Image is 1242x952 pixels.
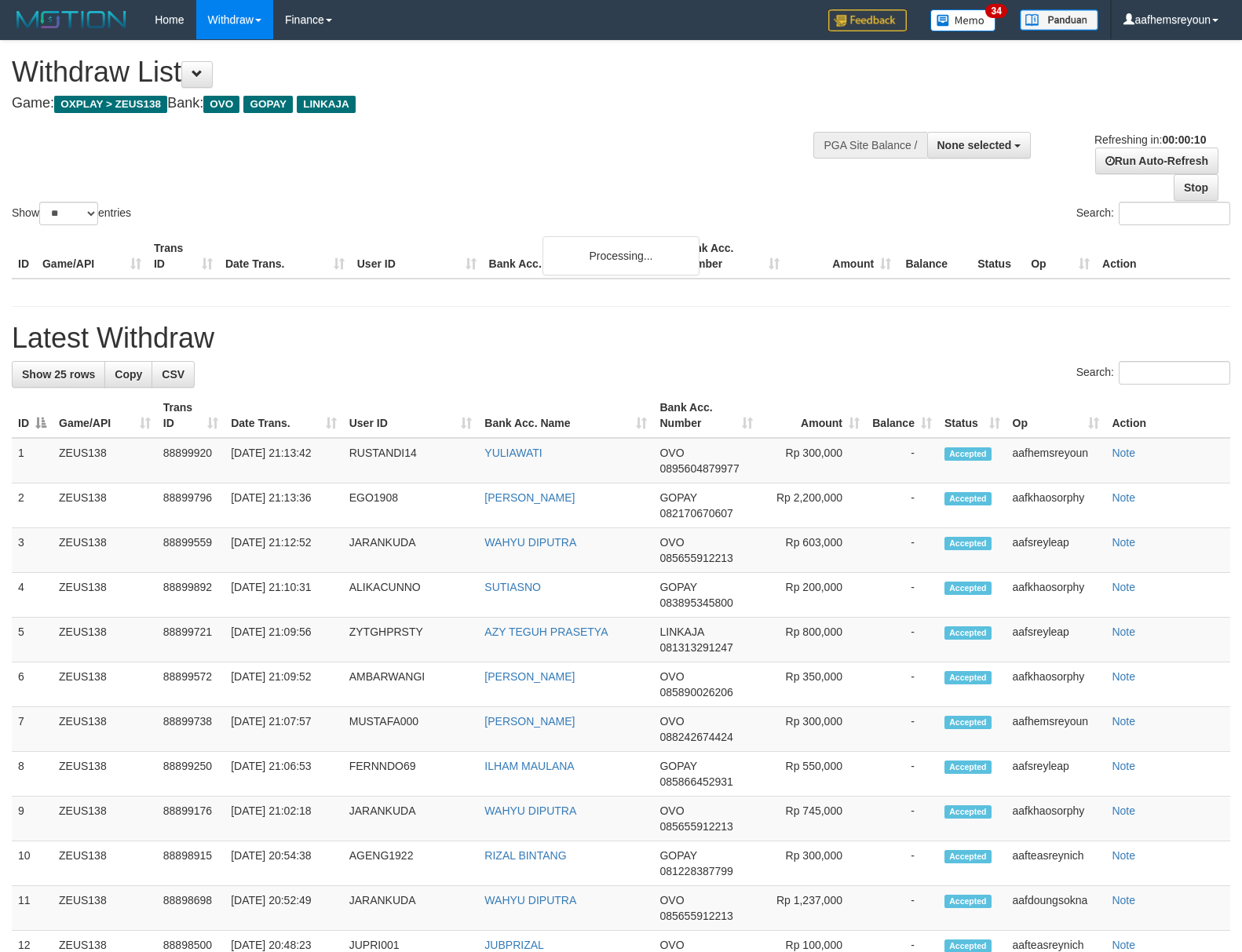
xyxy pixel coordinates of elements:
th: Amount [786,234,897,279]
td: Rp 300,000 [759,707,866,752]
th: Status: activate to sort column ascending [938,393,1006,438]
td: [DATE] 21:09:52 [225,662,343,707]
a: Note [1112,626,1135,638]
a: Note [1112,581,1135,593]
h1: Latest Withdraw [12,323,1230,354]
th: Bank Acc. Name [483,234,675,279]
td: [DATE] 21:06:53 [225,752,343,797]
th: User ID: activate to sort column ascending [343,393,479,438]
td: ZEUS138 [53,886,157,931]
a: Note [1112,849,1135,862]
td: 88899176 [157,797,225,841]
td: - [866,618,938,662]
span: OVO [659,894,684,906]
th: Op: activate to sort column ascending [1006,393,1106,438]
th: Action [1096,234,1230,279]
span: OVO [659,670,684,683]
label: Search: [1076,361,1230,385]
span: Copy 085655912213 to clipboard [659,910,732,922]
a: Run Auto-Refresh [1095,148,1218,174]
td: 10 [12,841,53,886]
th: Bank Acc. Number: activate to sort column ascending [653,393,759,438]
img: Button%20Memo.svg [930,9,996,31]
h4: Game: Bank: [12,96,813,111]
span: OVO [659,939,684,951]
td: ZEUS138 [53,438,157,483]
a: WAHYU DIPUTRA [484,894,576,906]
td: 5 [12,618,53,662]
td: MUSTAFA000 [343,707,479,752]
td: 1 [12,438,53,483]
a: YULIAWATI [484,447,542,459]
span: GOPAY [659,581,696,593]
td: ZEUS138 [53,752,157,797]
td: aafhemsreyoun [1006,707,1106,752]
span: Accepted [944,895,992,908]
td: RUSTANDI14 [343,438,479,483]
input: Search: [1119,361,1230,385]
td: 88899250 [157,752,225,797]
a: Copy [104,361,152,388]
span: Copy 085866452931 to clipboard [659,775,732,788]
td: - [866,528,938,573]
a: Note [1112,536,1135,549]
span: Accepted [944,716,992,729]
th: Game/API: activate to sort column ascending [53,393,157,438]
th: Date Trans. [219,234,351,279]
td: ZEUS138 [53,528,157,573]
td: aafteasreynich [1006,841,1106,886]
a: WAHYU DIPUTRA [484,536,576,549]
td: - [866,886,938,931]
td: Rp 603,000 [759,528,866,573]
div: Processing... [542,236,700,275]
td: Rp 800,000 [759,618,866,662]
a: [PERSON_NAME] [484,670,575,683]
th: Game/API [36,234,148,279]
td: ZEUS138 [53,573,157,618]
a: RIZAL BINTANG [484,849,566,862]
span: Show 25 rows [22,368,95,381]
span: GOPAY [659,491,696,504]
th: ID [12,234,36,279]
img: MOTION_logo.png [12,8,131,31]
span: Copy 088242674424 to clipboard [659,731,732,743]
td: aafkhaosorphy [1006,573,1106,618]
td: ZEUS138 [53,707,157,752]
td: Rp 1,237,000 [759,886,866,931]
a: Note [1112,760,1135,772]
td: [DATE] 21:07:57 [225,707,343,752]
span: Accepted [944,582,992,595]
img: panduan.png [1020,9,1098,31]
td: [DATE] 21:13:36 [225,483,343,528]
th: ID: activate to sort column descending [12,393,53,438]
td: ZEUS138 [53,662,157,707]
div: PGA Site Balance / [813,132,926,159]
td: - [866,841,938,886]
td: [DATE] 21:12:52 [225,528,343,573]
span: Copy 083895345800 to clipboard [659,596,732,609]
td: ZYTGHPRSTY [343,618,479,662]
span: Accepted [944,537,992,550]
td: ALIKACUNNO [343,573,479,618]
input: Search: [1119,202,1230,225]
img: Feedback.jpg [828,9,907,31]
th: Action [1105,393,1230,438]
td: [DATE] 21:02:18 [225,797,343,841]
h1: Withdraw List [12,57,813,88]
td: ZEUS138 [53,797,157,841]
span: LINKAJA [659,626,703,638]
th: Trans ID [148,234,219,279]
td: 88899796 [157,483,225,528]
th: User ID [351,234,483,279]
a: Show 25 rows [12,361,105,388]
td: Rp 2,200,000 [759,483,866,528]
td: aafsreyleap [1006,752,1106,797]
span: Copy 085890026206 to clipboard [659,686,732,698]
th: Bank Acc. Name: activate to sort column ascending [478,393,653,438]
span: Copy 0895604879977 to clipboard [659,462,739,475]
td: AGENG1922 [343,841,479,886]
span: Accepted [944,671,992,684]
span: Copy 081313291247 to clipboard [659,641,732,654]
td: FERNNDO69 [343,752,479,797]
td: 88899572 [157,662,225,707]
